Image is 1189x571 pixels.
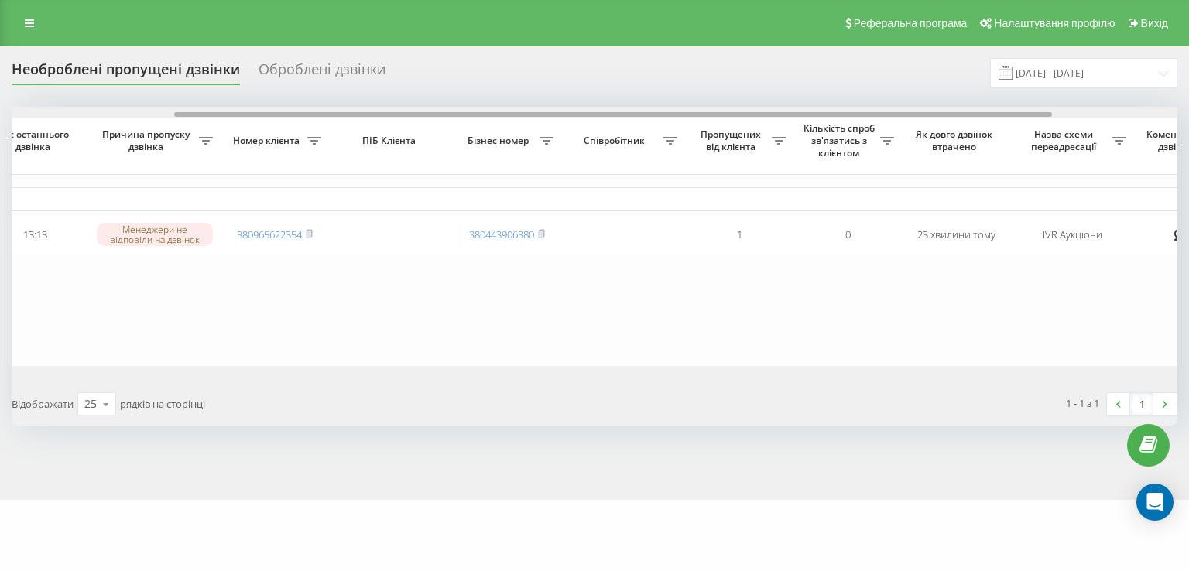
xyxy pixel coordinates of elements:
[902,214,1010,255] td: 23 хвилини тому
[97,223,213,246] div: Менеджери не відповіли на дзвінок
[1018,128,1112,152] span: Назва схеми переадресації
[685,214,793,255] td: 1
[237,227,302,241] a: 380965622354
[854,17,968,29] span: Реферальна програма
[84,396,97,412] div: 25
[569,135,663,147] span: Співробітник
[120,397,205,411] span: рядків на сторінці
[97,128,199,152] span: Причина пропуску дзвінка
[994,17,1115,29] span: Налаштування профілю
[1066,395,1099,411] div: 1 - 1 з 1
[259,61,385,85] div: Оброблені дзвінки
[793,214,902,255] td: 0
[469,227,534,241] a: 380443906380
[12,61,240,85] div: Необроблені пропущені дзвінки
[914,128,998,152] span: Як довго дзвінок втрачено
[801,122,880,159] span: Кількість спроб зв'язатись з клієнтом
[1141,17,1168,29] span: Вихід
[12,397,74,411] span: Відображати
[1136,484,1174,521] div: Open Intercom Messenger
[1130,393,1153,415] a: 1
[461,135,540,147] span: Бізнес номер
[693,128,772,152] span: Пропущених від клієнта
[342,135,440,147] span: ПІБ Клієнта
[1010,214,1134,255] td: IVR Аукціони
[228,135,307,147] span: Номер клієнта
